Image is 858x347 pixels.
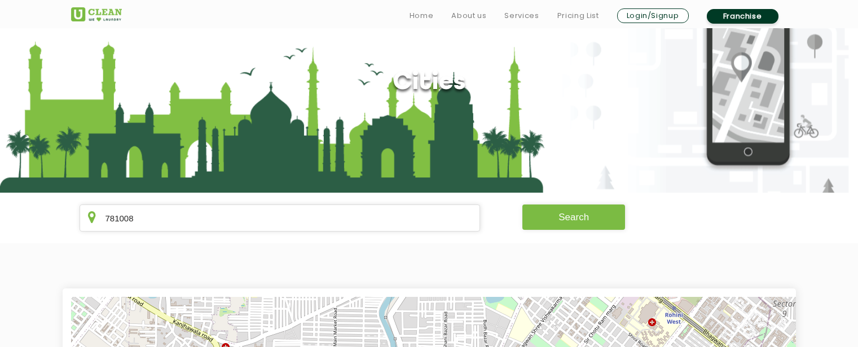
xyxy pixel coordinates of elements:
[504,9,539,23] a: Services
[80,204,481,232] input: Enter city/area/pin Code
[557,9,599,23] a: Pricing List
[71,7,122,21] img: UClean Laundry and Dry Cleaning
[617,8,689,23] a: Login/Signup
[410,9,434,23] a: Home
[451,9,486,23] a: About us
[707,9,778,24] a: Franchise
[522,204,625,230] button: Search
[393,69,465,97] h1: Cities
